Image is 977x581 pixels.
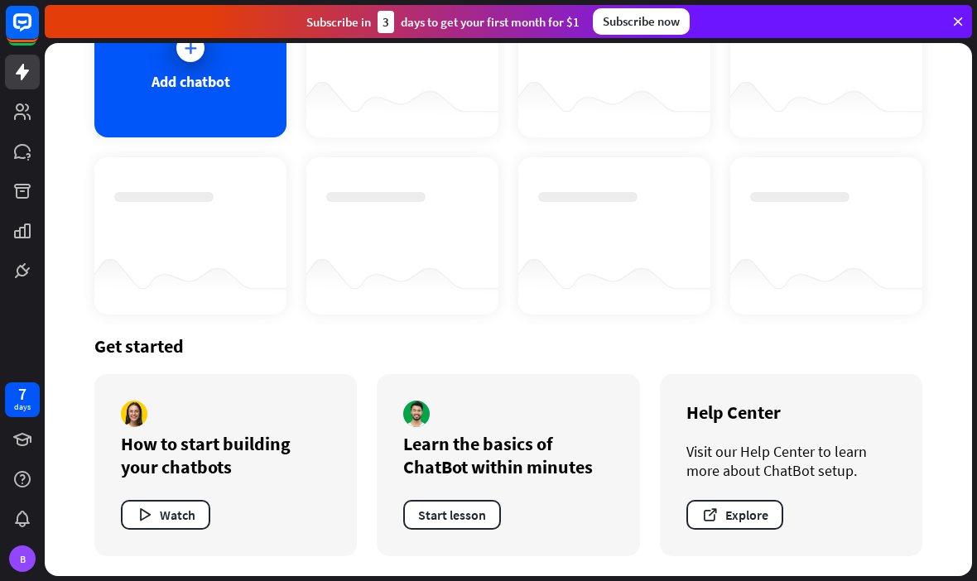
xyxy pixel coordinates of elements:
[686,500,783,530] button: Explore
[18,387,26,401] div: 7
[403,500,501,530] button: Start lesson
[14,401,31,413] div: days
[686,401,896,424] div: Help Center
[403,432,613,478] div: Learn the basics of ChatBot within minutes
[121,432,330,478] div: How to start building your chatbots
[306,11,580,33] div: Subscribe in days to get your first month for $1
[121,500,210,530] button: Watch
[686,442,896,480] div: Visit our Help Center to learn more about ChatBot setup.
[152,72,230,91] div: Add chatbot
[378,11,394,33] div: 3
[9,545,36,572] div: B
[5,382,40,417] a: 7 days
[94,334,922,358] div: Get started
[121,401,147,427] img: author
[13,7,63,56] button: Open LiveChat chat widget
[593,8,690,35] div: Subscribe now
[403,401,430,427] img: author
